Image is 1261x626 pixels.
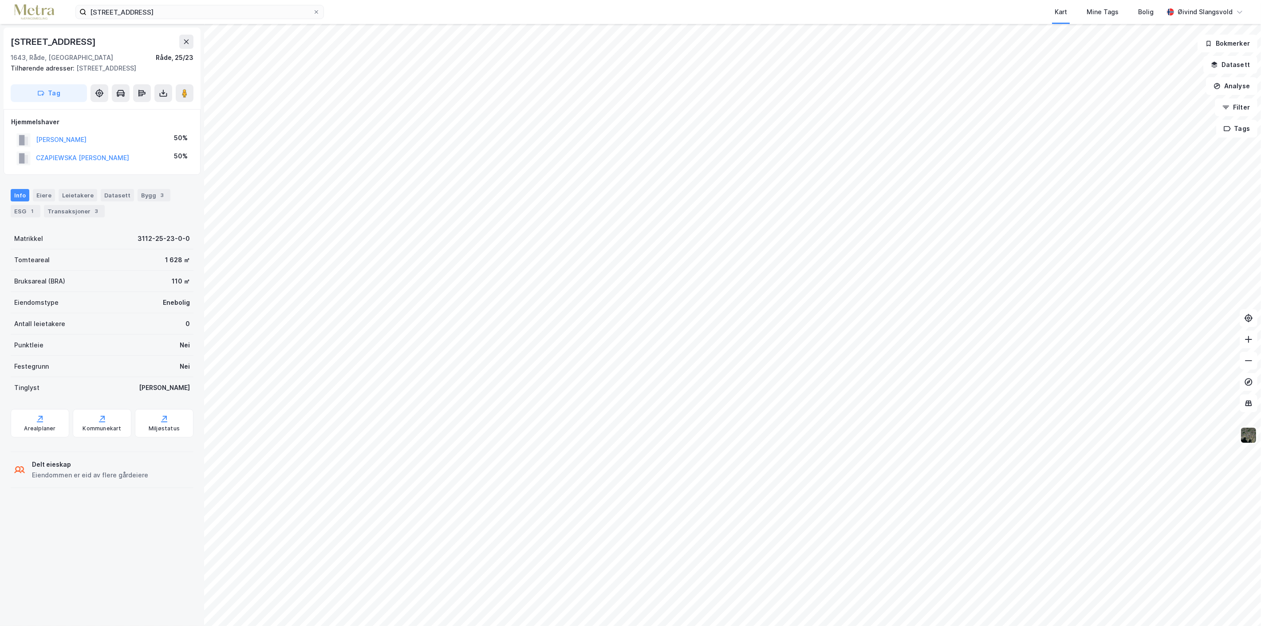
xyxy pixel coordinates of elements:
[174,133,188,143] div: 50%
[11,117,193,127] div: Hjemmelshaver
[14,361,49,372] div: Festegrunn
[165,255,190,265] div: 1 628 ㎡
[32,470,148,480] div: Eiendommen er eid av flere gårdeiere
[11,52,113,63] div: 1643, Råde, [GEOGRAPHIC_DATA]
[28,207,37,216] div: 1
[163,297,190,308] div: Enebolig
[138,233,190,244] div: 3112-25-23-0-0
[180,361,190,372] div: Nei
[59,189,97,201] div: Leietakere
[156,52,193,63] div: Råde, 25/23
[11,84,87,102] button: Tag
[138,189,170,201] div: Bygg
[1217,583,1261,626] div: Kontrollprogram for chat
[11,205,40,217] div: ESG
[185,319,190,329] div: 0
[174,151,188,161] div: 50%
[149,425,180,432] div: Miljøstatus
[14,255,50,265] div: Tomteareal
[1216,120,1257,138] button: Tags
[180,340,190,350] div: Nei
[92,207,101,216] div: 3
[87,5,313,19] input: Søk på adresse, matrikkel, gårdeiere, leietakere eller personer
[1206,77,1257,95] button: Analyse
[11,35,98,49] div: [STREET_ADDRESS]
[1087,7,1119,17] div: Mine Tags
[11,189,29,201] div: Info
[172,276,190,287] div: 110 ㎡
[1198,35,1257,52] button: Bokmerker
[14,382,39,393] div: Tinglyst
[1240,427,1257,444] img: 9k=
[14,4,54,20] img: metra-logo.256734c3b2bbffee19d4.png
[158,191,167,200] div: 3
[11,64,76,72] span: Tilhørende adresser:
[33,189,55,201] div: Eiere
[1138,7,1154,17] div: Bolig
[44,205,105,217] div: Transaksjoner
[32,459,148,470] div: Delt eieskap
[14,319,65,329] div: Antall leietakere
[14,233,43,244] div: Matrikkel
[24,425,55,432] div: Arealplaner
[14,297,59,308] div: Eiendomstype
[1178,7,1233,17] div: Øivind Slangsvold
[101,189,134,201] div: Datasett
[14,276,65,287] div: Bruksareal (BRA)
[139,382,190,393] div: [PERSON_NAME]
[1055,7,1067,17] div: Kart
[1215,98,1257,116] button: Filter
[14,340,43,350] div: Punktleie
[1203,56,1257,74] button: Datasett
[1217,583,1261,626] iframe: Chat Widget
[83,425,121,432] div: Kommunekart
[11,63,186,74] div: [STREET_ADDRESS]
